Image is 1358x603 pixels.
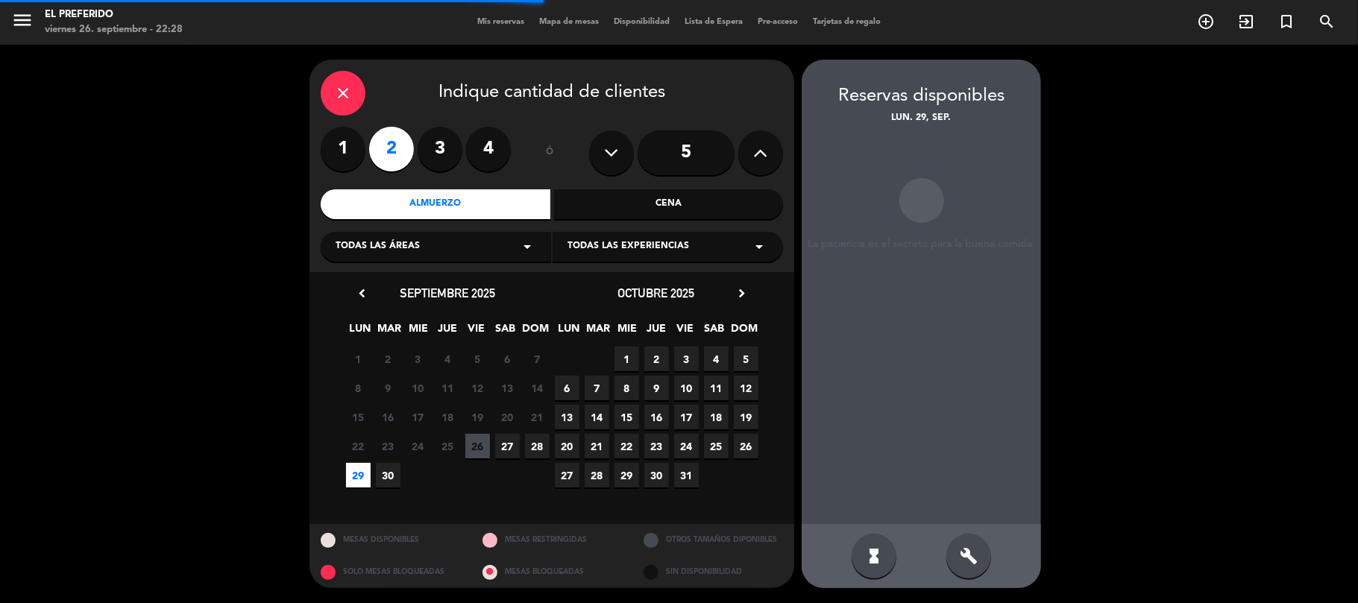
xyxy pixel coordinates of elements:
span: 20 [495,405,520,429]
label: 2 [369,127,414,171]
span: 10 [674,376,699,400]
span: SAB [494,320,518,344]
span: LUN [557,320,582,344]
span: LUN [348,320,373,344]
span: 4 [704,347,729,371]
i: close [334,84,352,102]
span: 5 [465,347,490,371]
span: 6 [555,376,579,400]
span: 15 [614,405,639,429]
span: 24 [674,434,699,458]
i: menu [11,9,34,31]
div: La paciencia es el secreto para la buena comida. [802,238,1041,250]
span: 17 [406,405,430,429]
span: 13 [495,376,520,400]
span: 5 [734,347,758,371]
span: 21 [525,405,550,429]
span: septiembre 2025 [400,285,495,300]
span: JUE [436,320,460,344]
span: 7 [585,376,609,400]
span: 16 [376,405,400,429]
i: add_circle_outline [1197,13,1215,31]
span: 2 [376,347,400,371]
i: hourglass_full [865,547,883,565]
span: JUE [644,320,669,344]
i: arrow_drop_down [750,238,768,256]
span: 26 [465,434,490,458]
div: MESAS BLOQUEADAS [471,556,633,588]
span: 15 [346,405,371,429]
span: 14 [525,376,550,400]
i: exit_to_app [1237,13,1255,31]
span: 19 [734,405,758,429]
div: Indique cantidad de clientes [321,71,783,116]
span: 1 [614,347,639,371]
span: 19 [465,405,490,429]
span: 17 [674,405,699,429]
span: 29 [346,463,371,487]
span: 26 [734,434,758,458]
span: 27 [555,463,579,487]
span: 7 [525,347,550,371]
span: 6 [495,347,520,371]
span: 8 [346,376,371,400]
span: 8 [614,376,639,400]
span: 23 [644,434,669,458]
div: MESAS DISPONIBLES [309,524,471,556]
span: 22 [346,434,371,458]
span: 28 [585,463,609,487]
span: MAR [377,320,402,344]
div: Reservas disponibles [802,82,1041,111]
i: turned_in_not [1277,13,1295,31]
div: viernes 26. septiembre - 22:28 [45,22,183,37]
span: 22 [614,434,639,458]
span: 29 [614,463,639,487]
span: 3 [406,347,430,371]
span: Todas las experiencias [568,239,689,254]
span: Todas las áreas [336,239,420,254]
span: 11 [436,376,460,400]
div: SIN DISPONIBILIDAD [632,556,794,588]
label: 1 [321,127,365,171]
span: 10 [406,376,430,400]
span: MIE [615,320,640,344]
span: DOM [732,320,756,344]
span: 25 [704,434,729,458]
span: 1 [346,347,371,371]
span: 11 [704,376,729,400]
span: 4 [436,347,460,371]
span: 18 [704,405,729,429]
i: chevron_right [734,285,749,301]
span: 9 [644,376,669,400]
span: Mapa de mesas [532,18,606,26]
span: MAR [586,320,611,344]
span: 18 [436,405,460,429]
span: 23 [376,434,400,458]
div: Cena [554,189,784,219]
span: 9 [376,376,400,400]
div: Almuerzo [321,189,550,219]
span: 14 [585,405,609,429]
span: 30 [376,463,400,487]
span: Mis reservas [470,18,532,26]
span: 21 [585,434,609,458]
label: 4 [466,127,511,171]
span: MIE [406,320,431,344]
label: 3 [418,127,462,171]
span: 27 [495,434,520,458]
span: Pre-acceso [750,18,805,26]
span: VIE [465,320,489,344]
i: chevron_left [354,285,370,301]
div: El Preferido [45,7,183,22]
span: 2 [644,347,669,371]
span: SAB [702,320,727,344]
span: 12 [734,376,758,400]
span: Tarjetas de regalo [805,18,888,26]
div: MESAS RESTRINGIDAS [471,524,633,556]
span: 3 [674,347,699,371]
div: OTROS TAMAÑOS DIPONIBLES [632,524,794,556]
span: 30 [644,463,669,487]
span: 12 [465,376,490,400]
span: 28 [525,434,550,458]
span: 16 [644,405,669,429]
